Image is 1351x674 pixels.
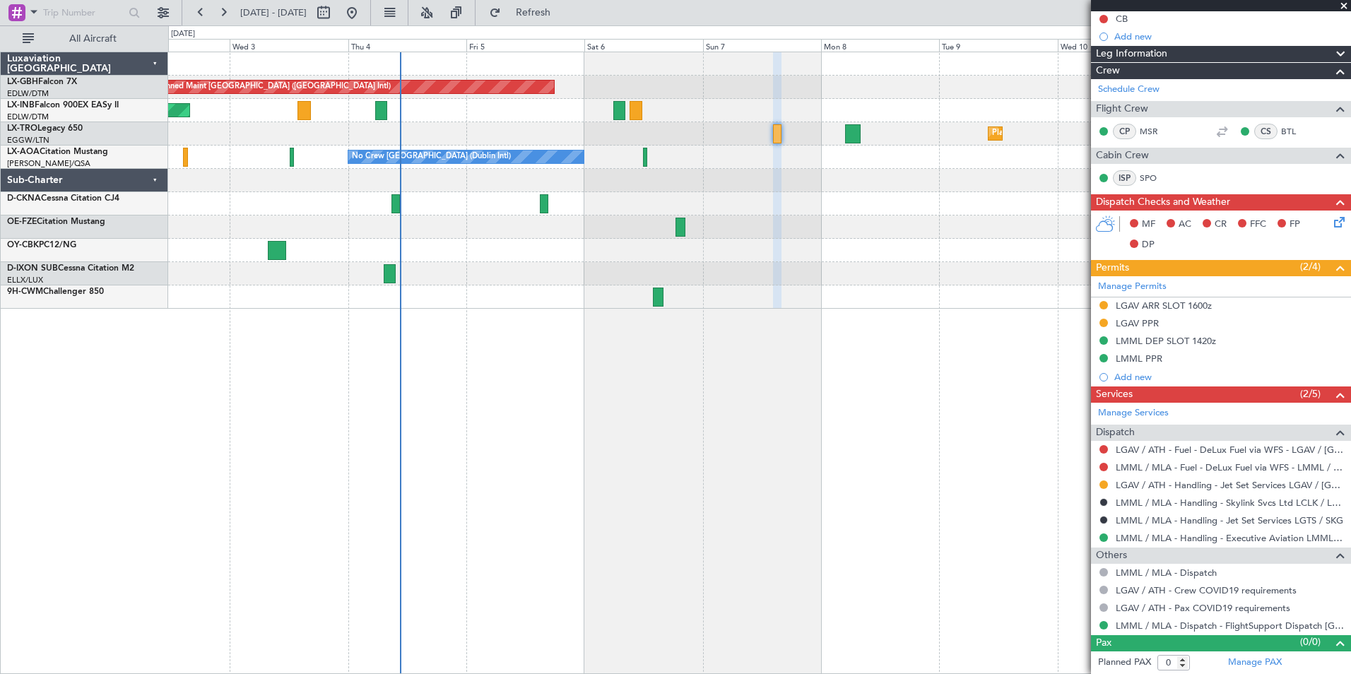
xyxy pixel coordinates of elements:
[7,264,134,273] a: D-IXON SUBCessna Citation M2
[1116,317,1159,329] div: LGAV PPR
[7,194,41,203] span: D-CKNA
[1116,532,1344,544] a: LMML / MLA - Handling - Executive Aviation LMML / MLA
[1114,371,1344,383] div: Add new
[1116,584,1297,596] a: LGAV / ATH - Crew COVID19 requirements
[1140,172,1172,184] a: SPO
[1096,194,1230,211] span: Dispatch Checks and Weather
[7,148,40,156] span: LX-AOA
[584,39,702,52] div: Sat 6
[1058,39,1176,52] div: Wed 10
[1113,170,1136,186] div: ISP
[7,158,90,169] a: [PERSON_NAME]/QSA
[1098,406,1169,420] a: Manage Services
[1116,461,1344,473] a: LMML / MLA - Fuel - DeLux Fuel via WFS - LMML / MLA
[1116,335,1216,347] div: LMML DEP SLOT 1420z
[1114,30,1344,42] div: Add new
[1116,353,1162,365] div: LMML PPR
[1142,238,1155,252] span: DP
[1098,656,1151,670] label: Planned PAX
[7,288,43,296] span: 9H-CWM
[1096,425,1135,441] span: Dispatch
[240,6,307,19] span: [DATE] - [DATE]
[703,39,821,52] div: Sun 7
[7,218,37,226] span: OE-FZE
[1098,83,1160,97] a: Schedule Crew
[352,146,511,167] div: No Crew [GEOGRAPHIC_DATA] (Dublin Intl)
[7,101,119,110] a: LX-INBFalcon 900EX EASy II
[1096,148,1149,164] span: Cabin Crew
[1228,656,1282,670] a: Manage PAX
[939,39,1057,52] div: Tue 9
[483,1,567,24] button: Refresh
[992,123,1085,144] div: Planned Maint Dusseldorf
[7,275,43,285] a: ELLX/LUX
[1116,602,1290,614] a: LGAV / ATH - Pax COVID19 requirements
[7,88,49,99] a: EDLW/DTM
[504,8,563,18] span: Refresh
[1300,386,1321,401] span: (2/5)
[7,124,83,133] a: LX-TROLegacy 650
[43,2,124,23] input: Trip Number
[7,241,76,249] a: OY-CBKPC12/NG
[1116,444,1344,456] a: LGAV / ATH - Fuel - DeLux Fuel via WFS - LGAV / [GEOGRAPHIC_DATA]
[37,34,149,44] span: All Aircraft
[7,241,39,249] span: OY-CBK
[1300,259,1321,274] span: (2/4)
[1215,218,1227,232] span: CR
[1113,124,1136,139] div: CP
[7,288,104,296] a: 9H-CWMChallenger 850
[7,148,108,156] a: LX-AOACitation Mustang
[1281,125,1313,138] a: BTL
[7,218,105,226] a: OE-FZECitation Mustang
[112,39,230,52] div: Tue 2
[1116,497,1344,509] a: LMML / MLA - Handling - Skylink Svcs Ltd LCLK / LCA
[155,76,391,97] div: Planned Maint [GEOGRAPHIC_DATA] ([GEOGRAPHIC_DATA] Intl)
[1142,218,1155,232] span: MF
[171,28,195,40] div: [DATE]
[7,135,49,146] a: EGGW/LTN
[1096,386,1133,403] span: Services
[7,112,49,122] a: EDLW/DTM
[1116,567,1217,579] a: LMML / MLA - Dispatch
[1096,46,1167,62] span: Leg Information
[7,194,119,203] a: D-CKNACessna Citation CJ4
[1098,280,1167,294] a: Manage Permits
[7,101,35,110] span: LX-INB
[1290,218,1300,232] span: FP
[348,39,466,52] div: Thu 4
[1096,260,1129,276] span: Permits
[1096,101,1148,117] span: Flight Crew
[1116,13,1128,25] div: CB
[1250,218,1266,232] span: FFC
[466,39,584,52] div: Fri 5
[1179,218,1191,232] span: AC
[1140,125,1172,138] a: MSR
[1116,514,1343,526] a: LMML / MLA - Handling - Jet Set Services LGTS / SKG
[230,39,348,52] div: Wed 3
[7,264,58,273] span: D-IXON SUB
[7,78,38,86] span: LX-GBH
[1096,63,1120,79] span: Crew
[1096,635,1111,651] span: Pax
[1096,548,1127,564] span: Others
[1116,479,1344,491] a: LGAV / ATH - Handling - Jet Set Services LGAV / [GEOGRAPHIC_DATA]
[1116,620,1344,632] a: LMML / MLA - Dispatch - FlightSupport Dispatch [GEOGRAPHIC_DATA]
[7,124,37,133] span: LX-TRO
[821,39,939,52] div: Mon 8
[1300,634,1321,649] span: (0/0)
[7,78,77,86] a: LX-GBHFalcon 7X
[1116,300,1212,312] div: LGAV ARR SLOT 1600z
[16,28,153,50] button: All Aircraft
[1254,124,1278,139] div: CS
